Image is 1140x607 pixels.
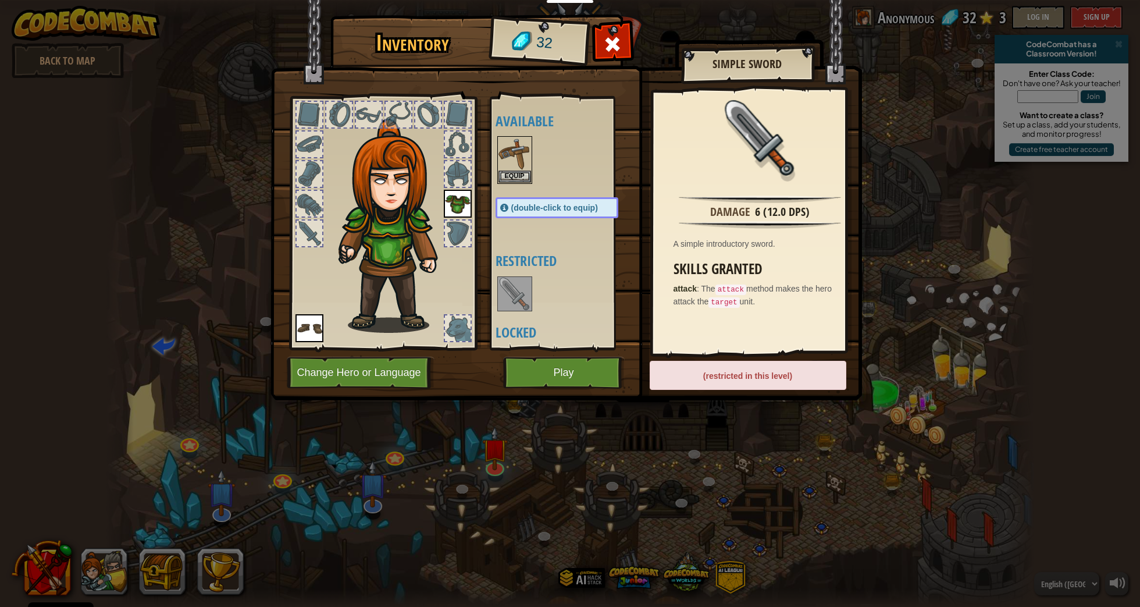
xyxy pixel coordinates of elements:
button: Play [503,357,625,389]
h1: Inventory [339,31,487,55]
img: hr.png [679,221,840,229]
strong: attack [674,284,697,293]
h4: Available [496,113,642,129]
span: : [697,284,701,293]
span: The method makes the hero attack the unit. [674,284,832,306]
img: portrait.png [722,100,798,176]
img: portrait.png [295,314,323,342]
span: (double-click to equip) [511,203,598,212]
h4: Locked [496,325,642,340]
img: portrait.png [498,278,531,310]
img: portrait.png [498,137,531,170]
img: hair_f2.png [333,119,458,333]
img: hr.png [679,196,840,203]
div: 6 (12.0 DPS) [755,204,810,221]
h2: Simple Sword [693,58,802,70]
div: Damage [710,204,750,221]
button: Change Hero or Language [287,357,434,389]
code: attack [715,285,746,295]
code: target [708,297,739,308]
h3: Skills Granted [674,261,853,277]
div: (restricted in this level) [650,361,846,390]
span: 32 [535,32,553,54]
button: Equip [498,171,531,183]
img: portrait.png [444,190,472,218]
h4: Restricted [496,253,642,268]
div: A simple introductory sword. [674,238,853,250]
